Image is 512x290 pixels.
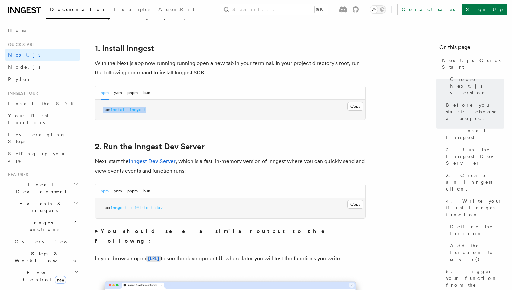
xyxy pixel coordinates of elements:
[5,148,80,166] a: Setting up your app
[5,97,80,110] a: Install the SDK
[103,107,110,112] span: npm
[443,125,504,143] a: 1. Install Inngest
[8,113,48,125] span: Your first Functions
[439,43,504,54] h4: On this page
[12,250,76,264] span: Steps & Workflows
[397,4,459,15] a: Contact sales
[8,132,65,144] span: Leveraging Steps
[5,200,74,214] span: Events & Triggers
[114,86,122,100] button: yarn
[146,256,161,262] code: [URL]
[5,42,35,47] span: Quick start
[110,2,154,18] a: Examples
[443,169,504,195] a: 3. Create an Inngest client
[347,102,363,111] button: Copy
[446,146,504,166] span: 2. Run the Inngest Dev Server
[127,184,138,198] button: pnpm
[12,236,80,248] a: Overview
[5,198,80,217] button: Events & Triggers
[443,99,504,125] a: Before you start: choose a project
[158,7,194,12] span: AgentKit
[5,172,28,177] span: Features
[370,5,386,14] button: Toggle dark mode
[143,86,150,100] button: bun
[5,181,74,195] span: Local Development
[447,221,504,240] a: Define the function
[95,227,366,246] summary: You should see a similar output to the following:
[5,91,38,96] span: Inngest tour
[8,27,27,34] span: Home
[446,172,504,192] span: 3. Create an Inngest client
[129,158,176,164] a: Inngest Dev Server
[5,49,80,61] a: Next.js
[5,110,80,129] a: Your first Functions
[110,205,153,210] span: inngest-cli@latest
[101,86,109,100] button: npm
[450,223,504,237] span: Define the function
[443,143,504,169] a: 2. Run the Inngest Dev Server
[8,64,40,70] span: Node.js
[146,255,161,262] a: [URL]
[347,200,363,209] button: Copy
[50,7,106,12] span: Documentation
[5,61,80,73] a: Node.js
[95,254,366,264] p: In your browser open to see the development UI where later you will test the functions you write:
[95,59,366,77] p: With the Next.js app now running running open a new tab in your terminal. In your project directo...
[439,54,504,73] a: Next.js Quick Start
[5,129,80,148] a: Leveraging Steps
[101,184,109,198] button: npm
[315,6,324,13] kbd: ⌘K
[143,184,150,198] button: bun
[220,4,328,15] button: Search...⌘K
[446,198,504,218] span: 4. Write your first Inngest function
[5,179,80,198] button: Local Development
[46,2,110,19] a: Documentation
[127,86,138,100] button: pnpm
[110,107,127,112] span: install
[442,57,504,70] span: Next.js Quick Start
[447,73,504,99] a: Choose Next.js version
[114,184,122,198] button: yarn
[5,24,80,37] a: Home
[114,7,150,12] span: Examples
[8,101,78,106] span: Install the SDK
[5,73,80,85] a: Python
[95,157,366,176] p: Next, start the , which is a fast, in-memory version of Inngest where you can quickly send and vi...
[450,76,504,96] span: Choose Next.js version
[103,205,110,210] span: npx
[8,151,66,163] span: Setting up your app
[8,76,33,82] span: Python
[446,127,504,141] span: 1. Install Inngest
[5,217,80,236] button: Inngest Functions
[55,276,66,284] span: new
[450,242,504,263] span: Add the function to serve()
[8,52,40,58] span: Next.js
[12,267,80,286] button: Flow Controlnew
[155,205,163,210] span: dev
[129,107,146,112] span: inngest
[15,239,84,244] span: Overview
[12,248,80,267] button: Steps & Workflows
[12,269,74,283] span: Flow Control
[95,44,154,53] a: 1. Install Inngest
[95,142,205,151] a: 2. Run the Inngest Dev Server
[95,228,334,244] strong: You should see a similar output to the following:
[443,195,504,221] a: 4. Write your first Inngest function
[462,4,507,15] a: Sign Up
[446,102,504,122] span: Before you start: choose a project
[154,2,198,18] a: AgentKit
[5,219,73,233] span: Inngest Functions
[447,240,504,265] a: Add the function to serve()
